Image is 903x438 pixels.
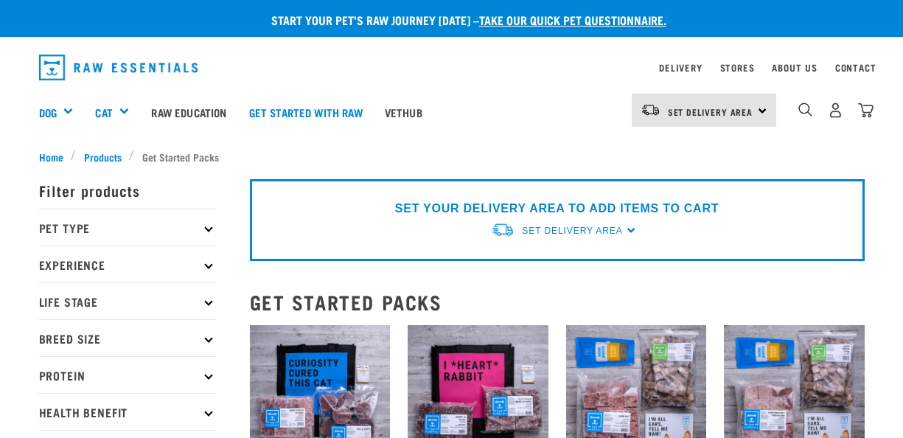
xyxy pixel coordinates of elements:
h2: Get Started Packs [250,291,865,313]
span: Set Delivery Area [522,226,622,236]
a: Home [39,149,72,164]
a: Raw Education [140,83,237,142]
nav: breadcrumbs [39,149,865,164]
a: Contact [835,65,876,70]
a: Products [76,149,129,164]
img: user.png [828,102,843,118]
span: Set Delivery Area [668,109,753,114]
p: Protein [39,356,216,393]
img: home-icon-1@2x.png [798,102,812,117]
img: van-moving.png [491,222,515,237]
a: Dog [39,104,57,121]
p: Breed Size [39,319,216,356]
a: Cat [95,104,112,121]
span: Home [39,149,63,164]
p: Health Benefit [39,393,216,430]
img: Raw Essentials Logo [39,55,198,80]
span: Products [84,149,122,164]
a: Delivery [659,65,702,70]
p: Life Stage [39,282,216,319]
p: Experience [39,246,216,282]
p: Filter products [39,172,216,209]
a: About Us [772,65,817,70]
img: van-moving.png [641,103,660,117]
p: SET YOUR DELIVERY AREA TO ADD ITEMS TO CART [395,200,719,218]
a: take our quick pet questionnaire. [479,16,666,23]
a: Vethub [374,83,433,142]
p: Pet Type [39,209,216,246]
nav: dropdown navigation [27,49,876,86]
a: Stores [720,65,755,70]
a: Get started with Raw [238,83,374,142]
img: home-icon@2x.png [858,102,874,118]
